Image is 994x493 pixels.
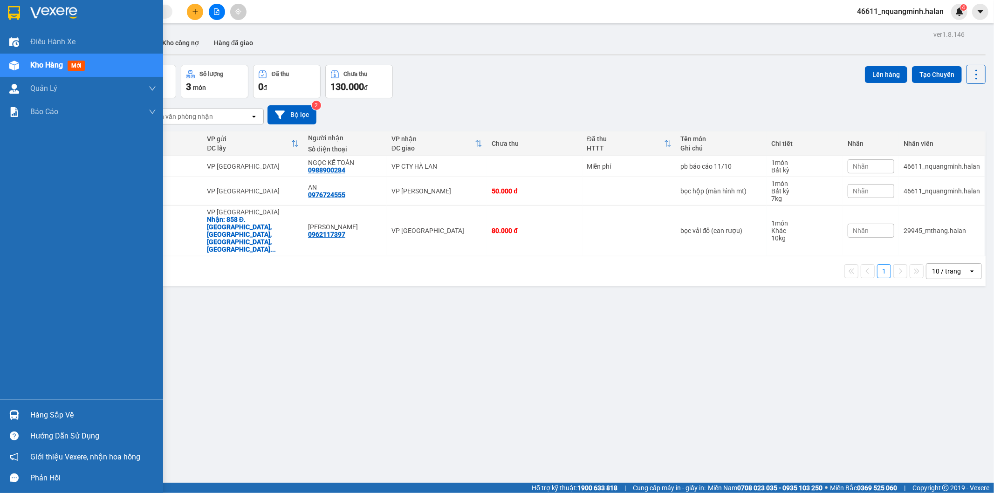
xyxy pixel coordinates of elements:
span: Nhãn [853,187,869,195]
span: Điều hành xe [30,36,75,48]
div: Hàng sắp về [30,408,156,422]
div: Tên món [681,135,762,143]
img: warehouse-icon [9,61,19,70]
sup: 2 [312,101,321,110]
span: plus [192,8,199,15]
button: Lên hàng [865,66,907,83]
span: message [10,473,19,482]
span: Miền Bắc [830,483,897,493]
svg: open [250,113,258,120]
div: 10 / trang [932,267,961,276]
span: ⚪️ [825,486,828,490]
div: 29945_mthang.halan [904,227,980,234]
span: question-circle [10,431,19,440]
div: 1 món [771,180,838,187]
div: Chọn văn phòng nhận [149,112,213,121]
button: aim [230,4,247,20]
span: aim [235,8,241,15]
strong: 1900 633 818 [577,484,617,492]
div: VP [GEOGRAPHIC_DATA] [207,187,299,195]
button: file-add [209,4,225,20]
div: 50.000 đ [492,187,577,195]
img: icon-new-feature [955,7,964,16]
div: VP gửi [207,135,291,143]
span: 130.000 [330,81,364,92]
button: Bộ lọc [267,105,316,124]
div: Nhân viên [904,140,980,147]
div: 46611_nquangminh.halan [904,187,980,195]
span: copyright [942,485,949,491]
th: Toggle SortBy [583,131,676,156]
div: Chưa thu [344,71,368,77]
div: VP [GEOGRAPHIC_DATA] [207,208,299,216]
strong: 0369 525 060 [857,484,897,492]
span: Quản Lý [30,82,57,94]
div: ĐC giao [391,144,475,152]
span: món [193,84,206,91]
div: Số lượng [199,71,223,77]
div: Khác [771,227,838,234]
div: Chi tiết [771,140,838,147]
span: down [149,108,156,116]
img: warehouse-icon [9,37,19,47]
span: 4 [962,4,965,11]
button: caret-down [972,4,988,20]
span: Nhãn [853,227,869,234]
div: 10 kg [771,234,838,242]
div: 7 kg [771,195,838,202]
div: VP [GEOGRAPHIC_DATA] [207,163,299,170]
div: VP nhận [391,135,475,143]
div: ver 1.8.146 [933,29,965,40]
span: Hỗ trợ kỹ thuật: [532,483,617,493]
div: VP CTY HÀ LAN [391,163,483,170]
svg: open [968,267,976,275]
div: Chưa thu [492,140,577,147]
div: ĐC lấy [207,144,291,152]
div: Số điện thoại [308,145,382,153]
div: Nhãn [848,140,894,147]
span: đ [263,84,267,91]
img: warehouse-icon [9,84,19,94]
span: | [624,483,626,493]
div: Phản hồi [30,471,156,485]
span: 0 [258,81,263,92]
div: Đã thu [587,135,664,143]
div: 0976724555 [308,191,345,199]
div: 1 món [771,219,838,227]
img: logo-vxr [8,6,20,20]
div: bọc hộp (màn hình mt) [681,187,762,195]
button: Số lượng3món [181,65,248,98]
img: warehouse-icon [9,410,19,420]
span: Báo cáo [30,106,58,117]
div: VP [PERSON_NAME] [391,187,483,195]
span: đ [364,84,368,91]
div: bọc vải đỏ (can rượu) [681,227,762,234]
div: pb báo cáo 11/10 [681,163,762,170]
span: caret-down [976,7,985,16]
span: down [149,85,156,92]
span: Kho hàng [30,61,63,69]
div: VÂN LAM [308,223,382,231]
div: 1 món [771,159,838,166]
div: Miễn phí [587,163,672,170]
button: Đã thu0đ [253,65,321,98]
div: VP [GEOGRAPHIC_DATA] [391,227,483,234]
button: Kho công nợ [155,32,206,54]
div: Đã thu [272,71,289,77]
sup: 4 [960,4,967,11]
button: plus [187,4,203,20]
div: 0988900284 [308,166,345,174]
span: 3 [186,81,191,92]
div: Người nhận [308,134,382,142]
img: solution-icon [9,107,19,117]
button: Tạo Chuyến [912,66,962,83]
div: 0962117397 [308,231,345,238]
span: notification [10,452,19,461]
span: Nhãn [853,163,869,170]
span: 46611_nquangminh.halan [850,6,951,17]
span: | [904,483,905,493]
div: Nhận: 858 Đ. Kim Giang, thôn Vực, Thanh Trì, Hà Nội 100000, Việt Nam [207,216,299,253]
span: mới [68,61,85,71]
div: NGỌC KẾ TOÁN [308,159,382,166]
th: Toggle SortBy [202,131,303,156]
